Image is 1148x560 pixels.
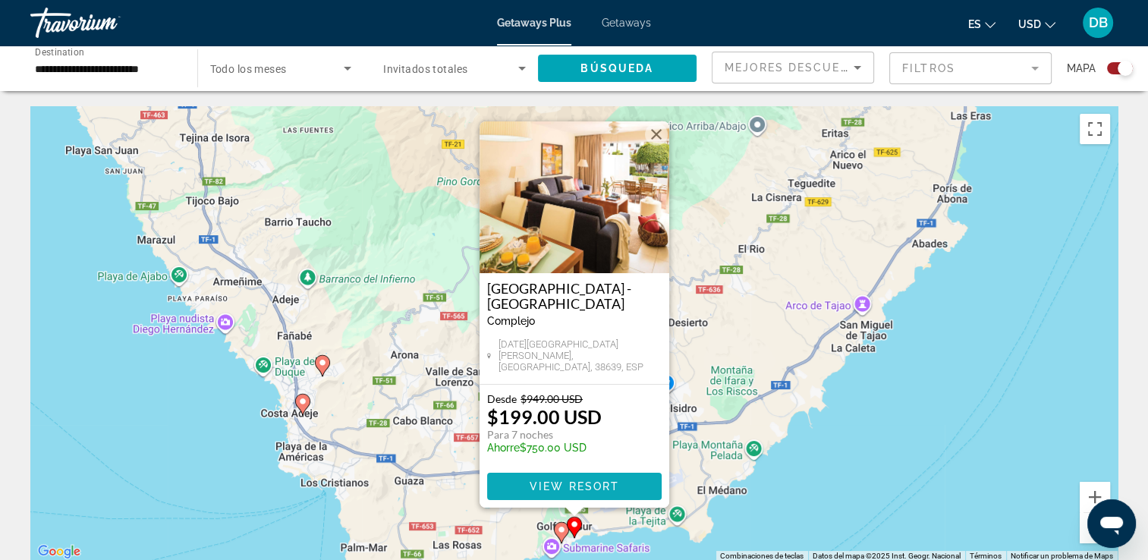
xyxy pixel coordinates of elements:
[602,17,651,29] a: Getaways
[1080,114,1110,144] button: Cambiar a la vista en pantalla completa
[35,46,84,57] span: Destination
[970,552,1002,560] a: Términos (se abre en una nueva pestaña)
[487,428,602,442] p: Para 7 noches
[645,123,668,146] button: Cerrar
[1018,13,1055,35] button: Change currency
[487,315,535,327] span: Complejo
[30,3,182,42] a: Travorium
[538,55,697,82] button: Búsqueda
[487,442,602,454] p: $750.00 USD
[521,392,583,405] span: $949.00 USD
[487,281,662,311] a: [GEOGRAPHIC_DATA] - [GEOGRAPHIC_DATA]
[968,18,981,30] span: es
[725,58,861,77] mat-select: Sort by
[1067,58,1096,79] span: Mapa
[1087,499,1136,548] iframe: Botón para iniciar la ventana de mensajería
[487,392,517,405] span: Desde
[383,63,467,75] span: Invitados totales
[813,552,961,560] span: Datos del mapa ©2025 Inst. Geogr. Nacional
[1080,513,1110,543] button: Reducir
[1011,552,1113,560] a: Notificar un problema de Maps
[1089,15,1108,30] span: DB
[725,61,876,74] span: Mejores descuentos
[1078,7,1118,39] button: User Menu
[480,121,669,273] img: ii_vie1.jpg
[497,17,571,29] a: Getaways Plus
[210,63,287,75] span: Todo los meses
[487,442,520,454] span: Ahorre
[1018,18,1041,30] span: USD
[529,480,618,492] span: View Resort
[889,52,1052,85] button: Filter
[968,13,995,35] button: Change language
[487,473,662,500] button: View Resort
[498,338,661,373] span: [DATE][GEOGRAPHIC_DATA][PERSON_NAME], [GEOGRAPHIC_DATA], 38639, ESP
[1080,482,1110,512] button: Ampliar
[487,405,602,428] p: $199.00 USD
[580,62,653,74] span: Búsqueda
